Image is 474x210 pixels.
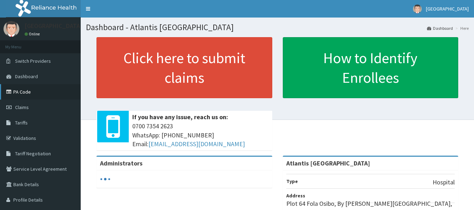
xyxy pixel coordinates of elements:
img: User Image [413,5,422,13]
span: Dashboard [15,73,38,80]
span: 0700 7354 2623 WhatsApp: [PHONE_NUMBER] Email: [132,122,269,149]
span: Switch Providers [15,58,51,64]
a: [EMAIL_ADDRESS][DOMAIN_NAME] [148,140,245,148]
b: Address [286,192,305,199]
b: Administrators [100,159,142,167]
span: Tariffs [15,120,28,126]
svg: audio-loading [100,174,111,184]
b: If you have any issue, reach us on: [132,113,228,121]
a: How to Identify Enrollees [283,37,459,98]
strong: Atlantis [GEOGRAPHIC_DATA] [286,159,370,167]
a: Click here to submit claims [96,37,272,98]
b: Type [286,178,298,184]
a: Online [25,32,41,36]
span: Tariff Negotiation [15,150,51,157]
h1: Dashboard - Atlantis [GEOGRAPHIC_DATA] [86,23,469,32]
p: [GEOGRAPHIC_DATA] [25,23,82,29]
span: [GEOGRAPHIC_DATA] [426,6,469,12]
p: Hospital [433,178,455,187]
a: Dashboard [427,25,453,31]
li: Here [454,25,469,31]
span: Claims [15,104,29,110]
img: User Image [4,21,19,37]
